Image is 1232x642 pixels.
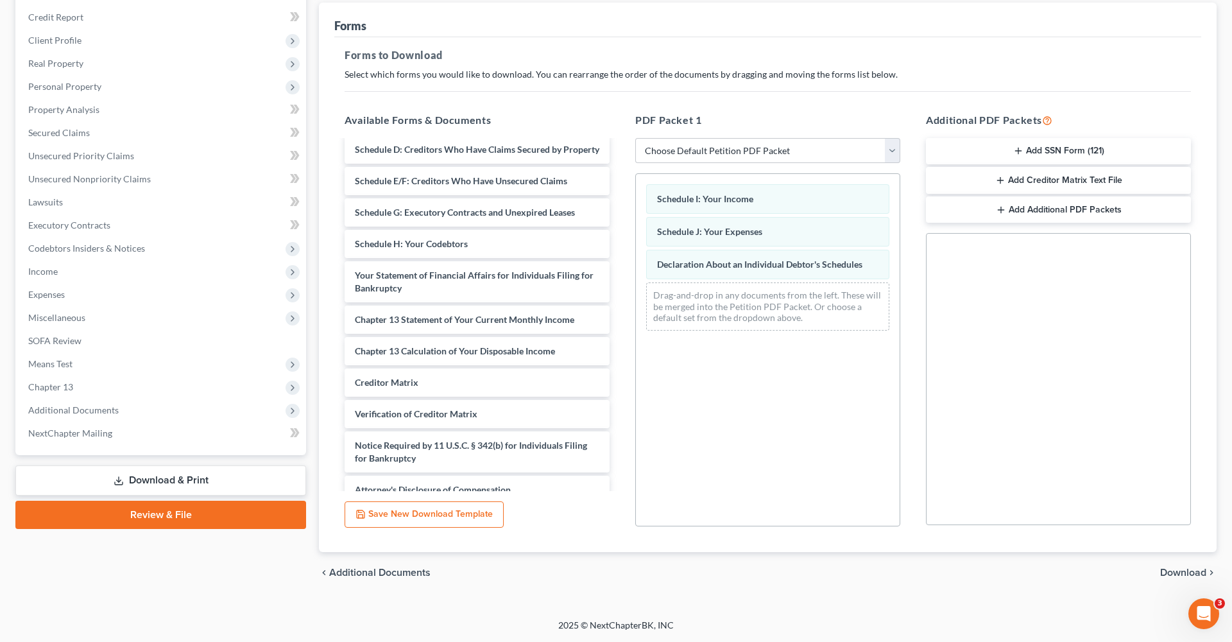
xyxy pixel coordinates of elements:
span: Your Statement of Financial Affairs for Individuals Filing for Bankruptcy [355,270,594,293]
span: 3 [1215,598,1225,609]
div: Drag-and-drop in any documents from the left. These will be merged into the Petition PDF Packet. ... [646,282,889,331]
h5: PDF Packet 1 [635,112,900,128]
span: Client Profile [28,35,81,46]
span: Real Property [28,58,83,69]
span: Verification of Creditor Matrix [355,408,477,419]
i: chevron_left [319,568,329,578]
span: Schedule I: Your Income [657,193,753,204]
span: NextChapter Mailing [28,428,112,438]
span: Unsecured Nonpriority Claims [28,173,151,184]
span: Schedule J: Your Expenses [657,226,762,237]
a: Unsecured Nonpriority Claims [18,168,306,191]
a: Credit Report [18,6,306,29]
span: Chapter 13 Calculation of Your Disposable Income [355,345,555,356]
a: Unsecured Priority Claims [18,144,306,168]
a: Secured Claims [18,121,306,144]
a: SOFA Review [18,329,306,352]
a: Lawsuits [18,191,306,214]
button: Add Creditor Matrix Text File [926,167,1191,194]
h5: Additional PDF Packets [926,112,1191,128]
span: Additional Documents [28,404,119,415]
button: Add SSN Form (121) [926,138,1191,165]
button: Save New Download Template [345,501,504,528]
span: Notice Required by 11 U.S.C. § 342(b) for Individuals Filing for Bankruptcy [355,440,587,464]
span: Secured Claims [28,127,90,138]
span: Attorney's Disclosure of Compensation [355,484,511,495]
span: Means Test [28,358,73,369]
span: Expenses [28,289,65,300]
iframe: Intercom live chat [1188,598,1219,629]
span: Credit Report [28,12,83,22]
h5: Forms to Download [345,48,1191,63]
span: Chapter 13 Statement of Your Current Monthly Income [355,314,574,325]
span: Schedule D: Creditors Who Have Claims Secured by Property [355,144,599,155]
a: NextChapter Mailing [18,422,306,445]
span: Schedule E/F: Creditors Who Have Unsecured Claims [355,175,567,186]
a: Property Analysis [18,98,306,121]
a: Review & File [15,501,306,529]
span: Schedule H: Your Codebtors [355,238,468,249]
span: Unsecured Priority Claims [28,150,134,161]
p: Select which forms you would like to download. You can rearrange the order of the documents by dr... [345,68,1191,81]
span: Lawsuits [28,196,63,207]
a: Executory Contracts [18,214,306,237]
span: Codebtors Insiders & Notices [28,243,145,254]
div: Forms [334,18,366,33]
a: Download & Print [15,465,306,496]
a: chevron_left Additional Documents [319,568,431,578]
span: Download [1160,568,1206,578]
span: SOFA Review [28,335,81,346]
span: Schedule G: Executory Contracts and Unexpired Leases [355,207,575,218]
button: Add Additional PDF Packets [926,196,1191,223]
span: Income [28,266,58,277]
button: Download chevron_right [1160,568,1217,578]
span: Additional Documents [329,568,431,578]
h5: Available Forms & Documents [345,112,610,128]
i: chevron_right [1206,568,1217,578]
span: Creditor Matrix [355,377,418,388]
span: Executory Contracts [28,220,110,230]
span: Property Analysis [28,104,99,115]
span: Miscellaneous [28,312,85,323]
span: Personal Property [28,81,101,92]
div: 2025 © NextChapterBK, INC [250,619,982,642]
span: Declaration About an Individual Debtor's Schedules [657,259,862,270]
span: Chapter 13 [28,381,73,392]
